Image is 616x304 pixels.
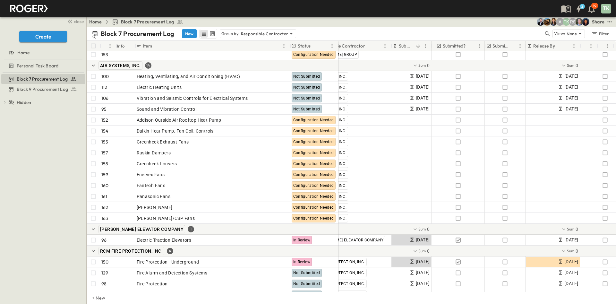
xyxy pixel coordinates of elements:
p: 157 [101,150,108,156]
div: 4 [167,248,173,254]
span: Not Submitted [293,282,320,286]
a: Block 7 Procurement Log [1,74,84,83]
span: Personal Task Board [17,63,58,69]
span: Greenheck Louvers [137,161,177,167]
span: RCM FIRE PROTECTION, INC. [100,248,163,254]
button: Sort [102,42,109,49]
p: Status [298,43,311,49]
p: Responsible Contractor [241,30,288,37]
span: Addison Outside Air Rooftop Heat Pump [137,117,221,123]
button: row view [200,30,208,38]
span: RCM FIRE PROTECTION, INC. [312,282,365,286]
div: Teddy Khuong (tkhuong@guzmangc.com) [562,18,570,26]
p: 162 [101,204,108,211]
button: Sort [599,42,606,49]
span: [DATE] [416,83,430,91]
button: Sort [467,42,474,49]
p: 95 [101,106,107,112]
button: Sort [366,42,373,49]
div: Block 7 Procurement Logtest [1,74,85,84]
span: Electric Traction Elevators [137,237,192,243]
button: Menu [422,42,429,50]
p: Group by: [221,30,240,37]
h6: 2 [581,4,583,9]
span: [DATE] [416,258,430,265]
div: table view [199,29,217,39]
p: 158 [101,161,108,167]
div: Filter [591,30,609,37]
span: [PERSON_NAME] ELEVATOR COMPANY [100,227,184,232]
span: Home [17,49,30,56]
button: Sort [312,42,319,49]
button: Menu [587,42,595,50]
span: Sound and Vibration Control [137,106,197,112]
p: Responsible Contractor [317,43,365,49]
div: # [100,41,116,51]
div: Raymond Shahabi (rshahabi@guzmangc.com) [569,18,577,26]
span: Configuration Needed [293,216,334,221]
span: [DATE] [416,105,430,113]
div: Share [592,19,604,25]
span: [PERSON_NAME] ELEVATOR COMPANY [312,238,384,242]
p: Release By [533,43,555,49]
span: 0 [576,248,578,254]
span: RCM FIRE PROTECTION, INC. [312,271,365,275]
span: Configuration Needed [293,172,334,177]
span: [DATE] [416,280,430,287]
span: Cathodic Protection [137,291,179,298]
span: Fire Alarm and Detection Systems [137,270,208,276]
span: Not Submitted [293,74,320,79]
div: 1 [188,226,194,232]
p: 159 [101,171,108,178]
a: Home [1,48,84,57]
span: Configuration Needed [293,183,334,188]
img: Rachel Villicana (rvillicana@cahill-sf.com) [543,18,551,26]
button: Menu [570,42,578,50]
div: Block 9 Procurement Logtest [1,84,85,94]
button: Menu [328,42,336,50]
span: Daikin Heat Pump, Fan Coil, Controls [137,128,214,134]
span: close [74,18,84,25]
p: View: [554,30,565,37]
img: Kim Bowen (kbowen@cahill-sf.com) [550,18,557,26]
span: [DATE] [564,83,578,91]
span: Electric Heating Units [137,84,182,91]
p: 96 [101,237,107,243]
span: [PERSON_NAME]/CSP Fans [137,215,195,221]
p: Item [143,43,152,49]
p: 106 [101,95,109,101]
p: 155 [101,139,108,145]
p: 129 [101,270,108,276]
p: Sum [567,248,575,254]
span: [DATE] [564,280,578,287]
span: [DATE] [416,73,430,80]
span: Configuration Needed [293,205,334,210]
a: Home [89,19,102,25]
p: Sum [418,226,426,232]
button: Sort [415,42,422,49]
span: Vibration and Seismic Controls for Electrical Systems [137,95,248,101]
p: 163 [101,215,108,221]
img: Olivia Khan (okhan@cahill-sf.com) [582,18,589,26]
p: Block 7 Procurement Log [101,29,174,38]
button: Menu [381,42,389,50]
p: Sum [418,63,426,68]
p: 152 [101,117,108,123]
span: [DATE] [564,94,578,102]
span: Configuration Needed [293,151,334,155]
button: close [64,17,85,26]
button: Menu [280,42,288,50]
a: Personal Task Board [1,61,84,70]
span: Configuration Needed [293,129,334,133]
p: 153 [101,51,108,58]
span: [DATE] [416,269,430,276]
span: Configuration Needed [293,118,334,122]
span: Greenheck Exhaust Fans [137,139,189,145]
p: Sum [567,226,575,232]
p: Submitted? [443,43,466,49]
img: Mike Daly (mdaly@cahill-sf.com) [537,18,544,26]
span: Hidden [17,99,31,106]
p: 160 [101,182,109,189]
a: Block 9 Procurement Log [1,85,84,94]
span: AIR SYSTEMS, INC. [100,63,141,68]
